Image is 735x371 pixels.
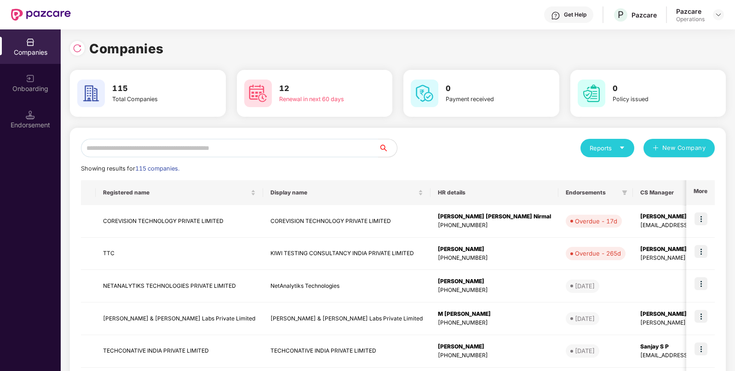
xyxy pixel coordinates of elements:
[613,83,692,95] h3: 0
[619,145,625,151] span: caret-down
[263,180,431,205] th: Display name
[438,351,551,360] div: [PHONE_NUMBER]
[578,80,605,107] img: svg+xml;base64,PHN2ZyB4bWxucz0iaHR0cDovL3d3dy53My5vcmcvMjAwMC9zdmciIHdpZHRoPSI2MCIgaGVpZ2h0PSI2MC...
[279,95,358,104] div: Renewal in next 60 days
[575,314,595,323] div: [DATE]
[279,83,358,95] h3: 12
[715,11,722,18] img: svg+xml;base64,PHN2ZyBpZD0iRHJvcGRvd24tMzJ4MzIiIHhtbG5zPSJodHRwOi8vd3d3LnczLm9yZy8yMDAwL3N2ZyIgd2...
[551,11,560,20] img: svg+xml;base64,PHN2ZyBpZD0iSGVscC0zMngzMiIgeG1sbnM9Imh0dHA6Ly93d3cudzMub3JnLzIwMDAvc3ZnIiB3aWR0aD...
[77,80,105,107] img: svg+xml;base64,PHN2ZyB4bWxucz0iaHR0cDovL3d3dy53My5vcmcvMjAwMC9zdmciIHdpZHRoPSI2MCIgaGVpZ2h0PSI2MC...
[96,303,263,335] td: [PERSON_NAME] & [PERSON_NAME] Labs Private Limited
[566,189,618,196] span: Endorsements
[438,277,551,286] div: [PERSON_NAME]
[575,281,595,291] div: [DATE]
[112,95,191,104] div: Total Companies
[590,143,625,153] div: Reports
[431,180,558,205] th: HR details
[695,342,707,355] img: icon
[26,74,35,83] img: svg+xml;base64,PHN2ZyB3aWR0aD0iMjAiIGhlaWdodD0iMjAiIHZpZXdCb3g9IjAgMCAyMCAyMCIgZmlsbD0ibm9uZSIgeG...
[96,180,263,205] th: Registered name
[438,245,551,254] div: [PERSON_NAME]
[618,9,624,20] span: P
[438,254,551,263] div: [PHONE_NUMBER]
[244,80,272,107] img: svg+xml;base64,PHN2ZyB4bWxucz0iaHR0cDovL3d3dy53My5vcmcvMjAwMC9zdmciIHdpZHRoPSI2MCIgaGVpZ2h0PSI2MC...
[112,83,191,95] h3: 115
[564,11,586,18] div: Get Help
[263,335,431,368] td: TECHCONATIVE INDIA PRIVATE LIMITED
[676,16,705,23] div: Operations
[632,11,657,19] div: Pazcare
[81,165,179,172] span: Showing results for
[263,270,431,303] td: NetAnalytiks Technologies
[676,7,705,16] div: Pazcare
[575,249,621,258] div: Overdue - 265d
[11,9,71,21] img: New Pazcare Logo
[411,80,438,107] img: svg+xml;base64,PHN2ZyB4bWxucz0iaHR0cDovL3d3dy53My5vcmcvMjAwMC9zdmciIHdpZHRoPSI2MCIgaGVpZ2h0PSI2MC...
[263,205,431,238] td: COREVISION TECHNOLOGY PRIVATE LIMITED
[135,165,179,172] span: 115 companies.
[622,190,627,195] span: filter
[575,217,617,226] div: Overdue - 17d
[438,221,551,230] div: [PHONE_NUMBER]
[653,145,659,152] span: plus
[73,44,82,53] img: svg+xml;base64,PHN2ZyBpZD0iUmVsb2FkLTMyeDMyIiB4bWxucz0iaHR0cDovL3d3dy53My5vcmcvMjAwMC9zdmciIHdpZH...
[26,38,35,47] img: svg+xml;base64,PHN2ZyBpZD0iQ29tcGFuaWVzIiB4bWxucz0iaHR0cDovL3d3dy53My5vcmcvMjAwMC9zdmciIHdpZHRoPS...
[695,245,707,258] img: icon
[263,238,431,270] td: KIWI TESTING CONSULTANCY INDIA PRIVATE LIMITED
[446,83,525,95] h3: 0
[96,335,263,368] td: TECHCONATIVE INDIA PRIVATE LIMITED
[438,310,551,319] div: M [PERSON_NAME]
[575,346,595,355] div: [DATE]
[686,180,715,205] th: More
[26,110,35,120] img: svg+xml;base64,PHN2ZyB3aWR0aD0iMTQuNSIgaGVpZ2h0PSIxNC41IiB2aWV3Qm94PSIwIDAgMTYgMTYiIGZpbGw9Im5vbm...
[89,39,164,59] h1: Companies
[263,303,431,335] td: [PERSON_NAME] & [PERSON_NAME] Labs Private Limited
[270,189,416,196] span: Display name
[96,238,263,270] td: TTC
[96,270,263,303] td: NETANALYTIKS TECHNOLOGIES PRIVATE LIMITED
[103,189,249,196] span: Registered name
[438,342,551,351] div: [PERSON_NAME]
[438,212,551,221] div: [PERSON_NAME] [PERSON_NAME] Nirmal
[446,95,525,104] div: Payment received
[438,286,551,295] div: [PHONE_NUMBER]
[695,310,707,323] img: icon
[438,319,551,327] div: [PHONE_NUMBER]
[695,277,707,290] img: icon
[96,205,263,238] td: COREVISION TECHNOLOGY PRIVATE LIMITED
[613,95,692,104] div: Policy issued
[662,143,706,153] span: New Company
[643,139,715,157] button: plusNew Company
[378,139,397,157] button: search
[620,187,629,198] span: filter
[378,144,397,152] span: search
[695,212,707,225] img: icon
